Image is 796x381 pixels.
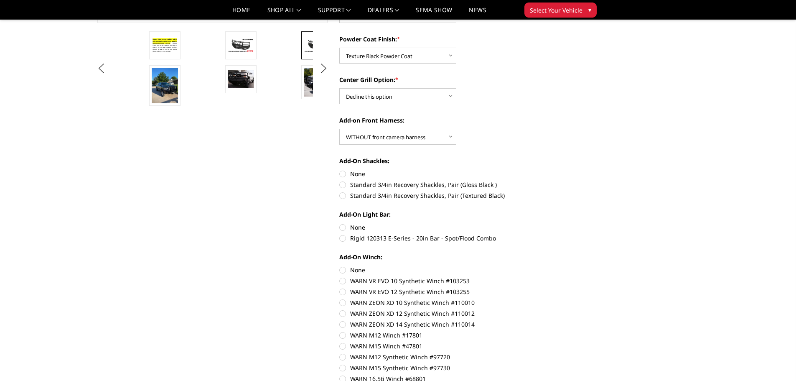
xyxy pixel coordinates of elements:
[95,62,108,75] button: Previous
[339,169,570,178] label: None
[339,298,570,307] label: WARN ZEON XD 10 Synthetic Winch #110010
[304,68,330,97] img: T2 Series - Extreme Front Bumper (receiver or winch)
[339,253,570,261] label: Add-On Winch:
[339,309,570,318] label: WARN ZEON XD 12 Synthetic Winch #110012
[754,341,796,381] iframe: Chat Widget
[339,223,570,232] label: None
[339,234,570,243] label: Rigid 120313 E-Series - 20in Bar - Spot/Flood Combo
[339,116,570,125] label: Add-on Front Harness:
[339,210,570,219] label: Add-On Light Bar:
[267,7,301,19] a: shop all
[339,276,570,285] label: WARN VR EVO 10 Synthetic Winch #103253
[339,342,570,350] label: WARN M15 Winch #47801
[152,36,178,54] img: T2 Series - Extreme Front Bumper (receiver or winch)
[530,6,582,15] span: Select Your Vehicle
[232,7,250,19] a: Home
[152,68,178,103] img: T2 Series - Extreme Front Bumper (receiver or winch)
[339,363,570,372] label: WARN M15 Synthetic Winch #97730
[524,3,597,18] button: Select Your Vehicle
[339,287,570,296] label: WARN VR EVO 12 Synthetic Winch #103255
[317,62,330,75] button: Next
[339,266,570,274] label: None
[469,7,486,19] a: News
[339,331,570,340] label: WARN M12 Winch #17801
[416,7,452,19] a: SEMA Show
[228,70,254,88] img: T2 Series - Extreme Front Bumper (receiver or winch)
[339,35,570,43] label: Powder Coat Finish:
[588,5,591,14] span: ▾
[318,7,351,19] a: Support
[339,191,570,200] label: Standard 3/4in Recovery Shackles, Pair (Textured Black)
[228,38,254,53] img: T2 Series - Extreme Front Bumper (receiver or winch)
[339,180,570,189] label: Standard 3/4in Recovery Shackles, Pair (Gloss Black )
[339,75,570,84] label: Center Grill Option:
[368,7,399,19] a: Dealers
[339,320,570,329] label: WARN ZEON XD 14 Synthetic Winch #110014
[304,38,330,53] img: T2 Series - Extreme Front Bumper (receiver or winch)
[339,353,570,361] label: WARN M12 Synthetic Winch #97720
[339,156,570,165] label: Add-On Shackles:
